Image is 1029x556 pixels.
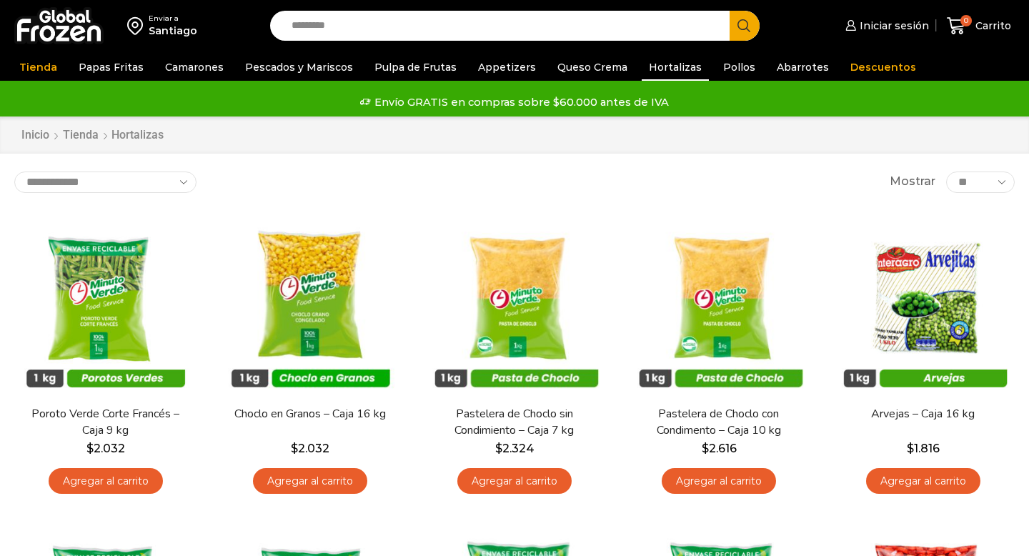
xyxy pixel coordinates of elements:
a: Agregar al carrito: “Pastelera de Choclo con Condimento - Caja 10 kg” [662,468,776,495]
a: Arvejas – Caja 16 kg [841,406,1005,422]
img: address-field-icon.svg [127,14,149,38]
bdi: 2.032 [291,442,329,455]
a: Hortalizas [642,54,709,81]
a: Choclo en Granos – Caja 16 kg [228,406,392,422]
a: Descuentos [843,54,923,81]
a: Pastelera de Choclo con Condimento – Caja 10 kg [637,406,801,439]
nav: Breadcrumb [21,127,164,144]
a: Poroto Verde Corte Francés – Caja 9 kg [24,406,188,439]
bdi: 2.616 [702,442,737,455]
h1: Hortalizas [111,128,164,142]
a: Queso Crema [550,54,635,81]
a: Inicio [21,127,50,144]
select: Pedido de la tienda [14,172,197,193]
a: Abarrotes [770,54,836,81]
a: Pastelera de Choclo sin Condimiento – Caja 7 kg [432,406,597,439]
span: 0 [960,15,972,26]
a: Pollos [716,54,762,81]
span: $ [907,442,914,455]
bdi: 2.032 [86,442,125,455]
bdi: 2.324 [495,442,535,455]
div: Enviar a [149,14,197,24]
a: Tienda [62,127,99,144]
a: Iniciar sesión [842,11,929,40]
a: Agregar al carrito: “Poroto Verde Corte Francés - Caja 9 kg” [49,468,163,495]
span: $ [702,442,709,455]
a: Agregar al carrito: “Pastelera de Choclo sin Condimiento - Caja 7 kg” [457,468,572,495]
a: Agregar al carrito: “Arvejas - Caja 16 kg” [866,468,980,495]
span: $ [291,442,298,455]
a: 0 Carrito [943,9,1015,43]
a: Papas Fritas [71,54,151,81]
span: $ [495,442,502,455]
a: Pescados y Mariscos [238,54,360,81]
span: Carrito [972,19,1011,33]
span: Iniciar sesión [856,19,929,33]
a: Pulpa de Frutas [367,54,464,81]
a: Tienda [12,54,64,81]
button: Search button [730,11,760,41]
div: Santiago [149,24,197,38]
a: Agregar al carrito: “Choclo en Granos - Caja 16 kg” [253,468,367,495]
a: Camarones [158,54,231,81]
bdi: 1.816 [907,442,940,455]
span: $ [86,442,94,455]
a: Appetizers [471,54,543,81]
span: Mostrar [890,174,935,190]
